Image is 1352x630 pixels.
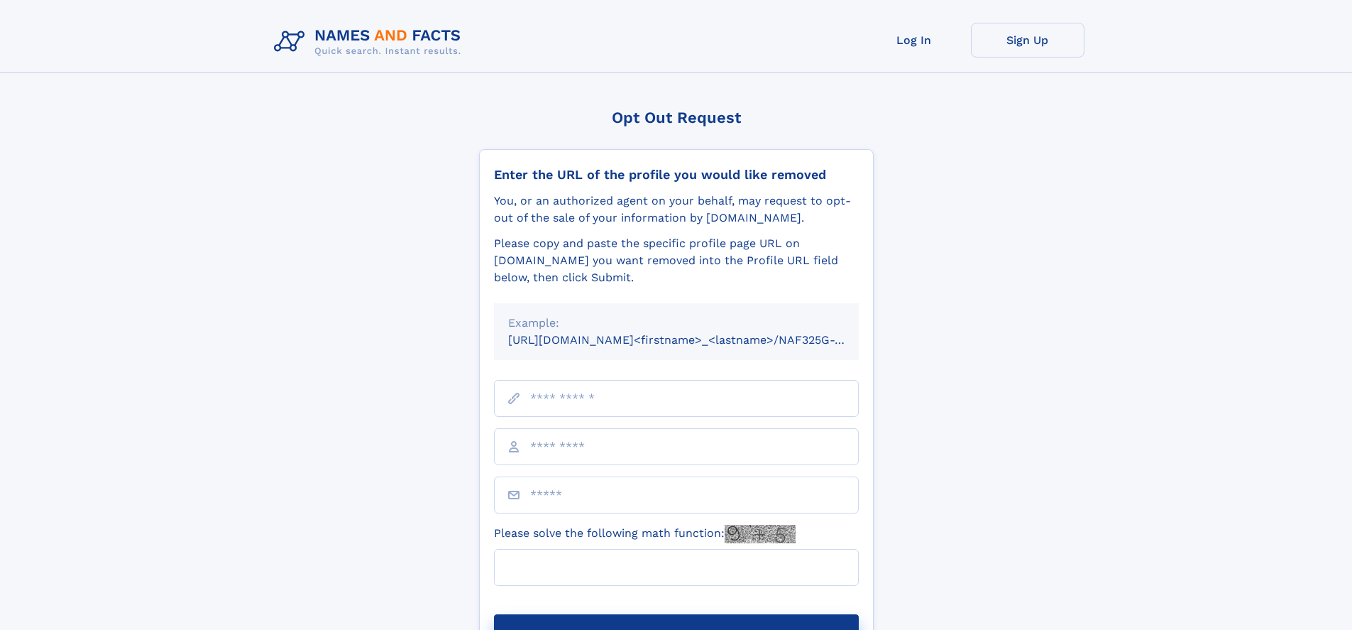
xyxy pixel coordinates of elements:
[494,235,859,286] div: Please copy and paste the specific profile page URL on [DOMAIN_NAME] you want removed into the Pr...
[494,525,796,543] label: Please solve the following math function:
[479,109,874,126] div: Opt Out Request
[508,315,845,332] div: Example:
[494,167,859,183] div: Enter the URL of the profile you would like removed
[971,23,1084,58] a: Sign Up
[268,23,473,61] img: Logo Names and Facts
[508,333,886,347] small: [URL][DOMAIN_NAME]<firstname>_<lastname>/NAF325G-xxxxxxxx
[494,192,859,227] div: You, or an authorized agent on your behalf, may request to opt-out of the sale of your informatio...
[857,23,971,58] a: Log In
